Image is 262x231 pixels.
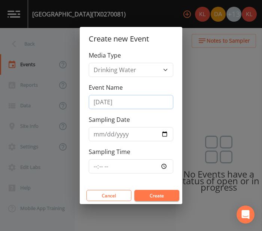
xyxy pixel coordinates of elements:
div: Open Intercom Messenger [237,206,255,224]
label: Media Type [89,51,121,60]
label: Sampling Date [89,115,130,124]
button: Create [134,190,179,201]
label: Sampling Time [89,147,130,156]
label: Event Name [89,83,123,92]
button: Cancel [86,190,131,201]
h2: Create new Event [80,27,182,51]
